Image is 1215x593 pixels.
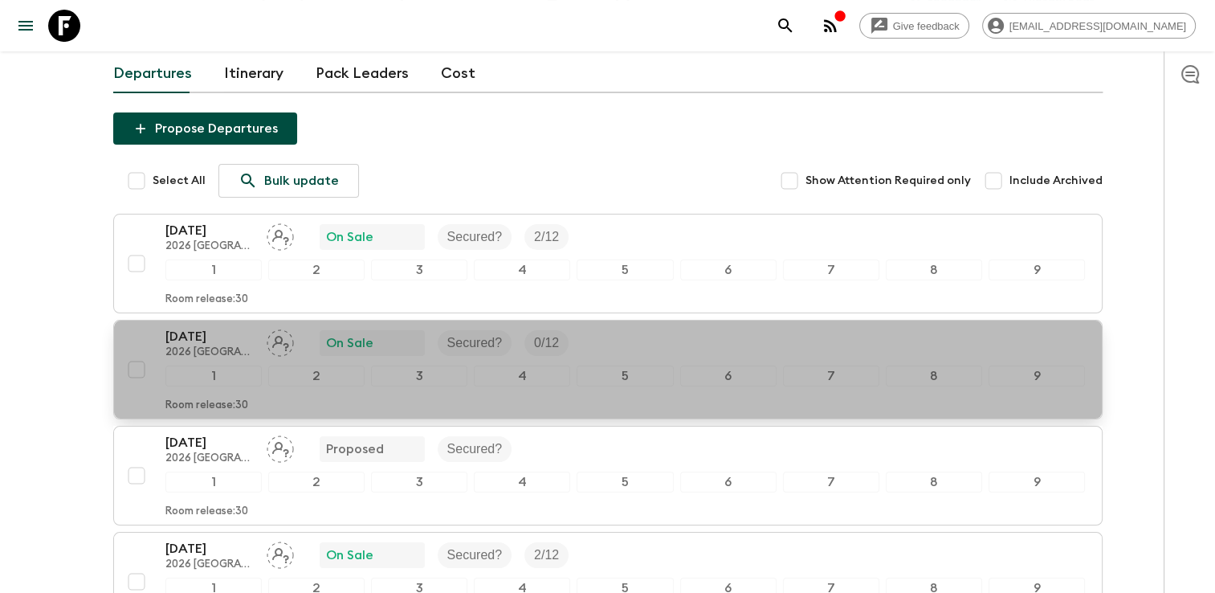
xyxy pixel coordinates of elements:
[577,472,673,493] div: 5
[534,333,559,353] p: 0 / 12
[474,260,570,280] div: 4
[165,260,262,280] div: 1
[316,55,409,93] a: Pack Leaders
[165,366,262,386] div: 1
[447,227,503,247] p: Secured?
[113,214,1103,313] button: [DATE]2026 [GEOGRAPHIC_DATA] (Jun - Nov)Assign pack leaderOn SaleSecured?Trip Fill123456789Room r...
[267,440,294,453] span: Assign pack leader
[268,366,365,386] div: 2
[371,366,467,386] div: 3
[534,227,559,247] p: 2 / 12
[524,330,569,356] div: Trip Fill
[165,505,248,518] p: Room release: 30
[1001,20,1195,32] span: [EMAIL_ADDRESS][DOMAIN_NAME]
[113,320,1103,419] button: [DATE]2026 [GEOGRAPHIC_DATA] (Jun - Nov)Assign pack leaderOn SaleSecured?Trip Fill123456789Room r...
[524,224,569,250] div: Trip Fill
[165,221,254,240] p: [DATE]
[326,333,373,353] p: On Sale
[474,472,570,493] div: 4
[267,546,294,559] span: Assign pack leader
[989,260,1085,280] div: 9
[165,433,254,452] p: [DATE]
[1009,173,1103,189] span: Include Archived
[680,260,777,280] div: 6
[438,330,512,356] div: Secured?
[165,452,254,465] p: 2026 [GEOGRAPHIC_DATA] (Jun - Nov)
[268,472,365,493] div: 2
[447,546,503,565] p: Secured?
[113,112,297,145] button: Propose Departures
[577,260,673,280] div: 5
[438,542,512,568] div: Secured?
[886,472,982,493] div: 8
[783,260,879,280] div: 7
[805,173,971,189] span: Show Attention Required only
[165,399,248,412] p: Room release: 30
[989,366,1085,386] div: 9
[447,333,503,353] p: Secured?
[165,240,254,253] p: 2026 [GEOGRAPHIC_DATA] (Jun - Nov)
[447,440,503,459] p: Secured?
[165,327,254,346] p: [DATE]
[886,260,982,280] div: 8
[680,366,777,386] div: 6
[438,436,512,462] div: Secured?
[153,173,206,189] span: Select All
[371,260,467,280] div: 3
[783,366,879,386] div: 7
[218,164,359,198] a: Bulk update
[165,346,254,359] p: 2026 [GEOGRAPHIC_DATA] (Jun - Nov)
[441,55,475,93] a: Cost
[884,20,968,32] span: Give feedback
[267,334,294,347] span: Assign pack leader
[534,546,559,565] p: 2 / 12
[165,293,248,306] p: Room release: 30
[165,539,254,558] p: [DATE]
[267,228,294,241] span: Assign pack leader
[224,55,283,93] a: Itinerary
[264,171,339,190] p: Bulk update
[371,472,467,493] div: 3
[113,426,1103,526] button: [DATE]2026 [GEOGRAPHIC_DATA] (Jun - Nov)Assign pack leaderProposedSecured?123456789Room release:30
[474,366,570,386] div: 4
[268,260,365,280] div: 2
[859,13,969,39] a: Give feedback
[680,472,777,493] div: 6
[165,472,262,493] div: 1
[769,10,801,42] button: search adventures
[326,440,384,459] p: Proposed
[326,227,373,247] p: On Sale
[10,10,42,42] button: menu
[326,546,373,565] p: On Sale
[438,224,512,250] div: Secured?
[783,472,879,493] div: 7
[113,55,192,93] a: Departures
[989,472,1085,493] div: 9
[982,13,1196,39] div: [EMAIL_ADDRESS][DOMAIN_NAME]
[165,558,254,571] p: 2026 [GEOGRAPHIC_DATA] (Jun - Nov)
[886,366,982,386] div: 8
[524,542,569,568] div: Trip Fill
[577,366,673,386] div: 5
